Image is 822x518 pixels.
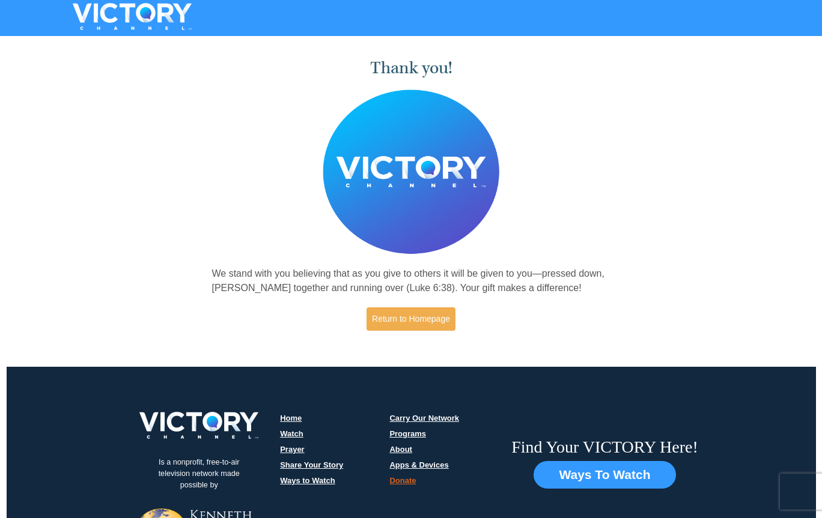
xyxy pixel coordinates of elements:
[280,460,343,469] a: Share Your Story
[124,412,274,439] img: victory-logo.png
[212,267,610,295] p: We stand with you believing that as you give to others it will be given to you—pressed down, [PER...
[367,307,455,331] a: Return to Homepage
[389,445,412,454] a: About
[280,476,335,485] a: Ways to Watch
[280,445,304,454] a: Prayer
[139,448,259,500] p: Is a nonprofit, free-to-air television network made possible by
[323,89,500,254] img: Believer's Voice of Victory Network
[389,429,426,438] a: Programs
[534,461,675,489] button: Ways To Watch
[389,460,448,469] a: Apps & Devices
[389,414,459,423] a: Carry Our Network
[212,58,610,78] h1: Thank you!
[280,414,302,423] a: Home
[280,429,303,438] a: Watch
[389,476,416,485] a: Donate
[57,3,207,30] img: VICTORYTHON - VICTORY Channel
[511,437,698,457] h6: Find Your VICTORY Here!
